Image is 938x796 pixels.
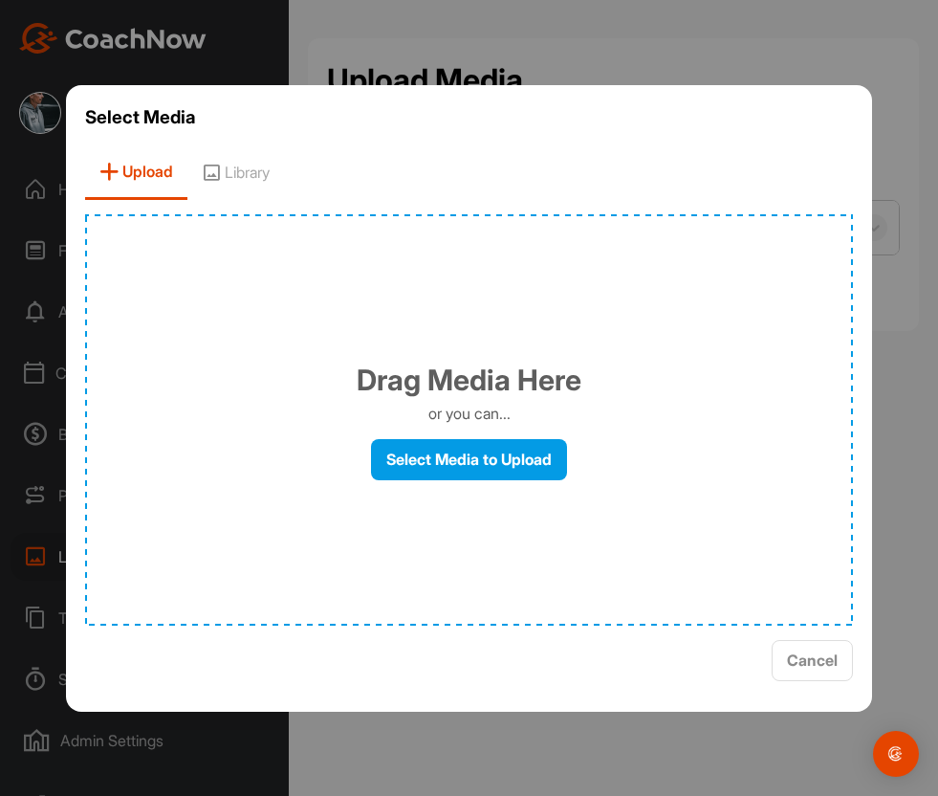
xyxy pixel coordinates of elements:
h1: Drag Media Here [357,359,581,402]
span: Cancel [787,651,838,670]
label: Select Media to Upload [371,439,567,480]
span: Upload [85,145,187,200]
p: or you can... [428,402,511,425]
h3: Select Media [85,104,854,131]
span: Library [187,145,284,200]
button: Cancel [772,640,853,681]
div: Open Intercom Messenger [873,731,919,777]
